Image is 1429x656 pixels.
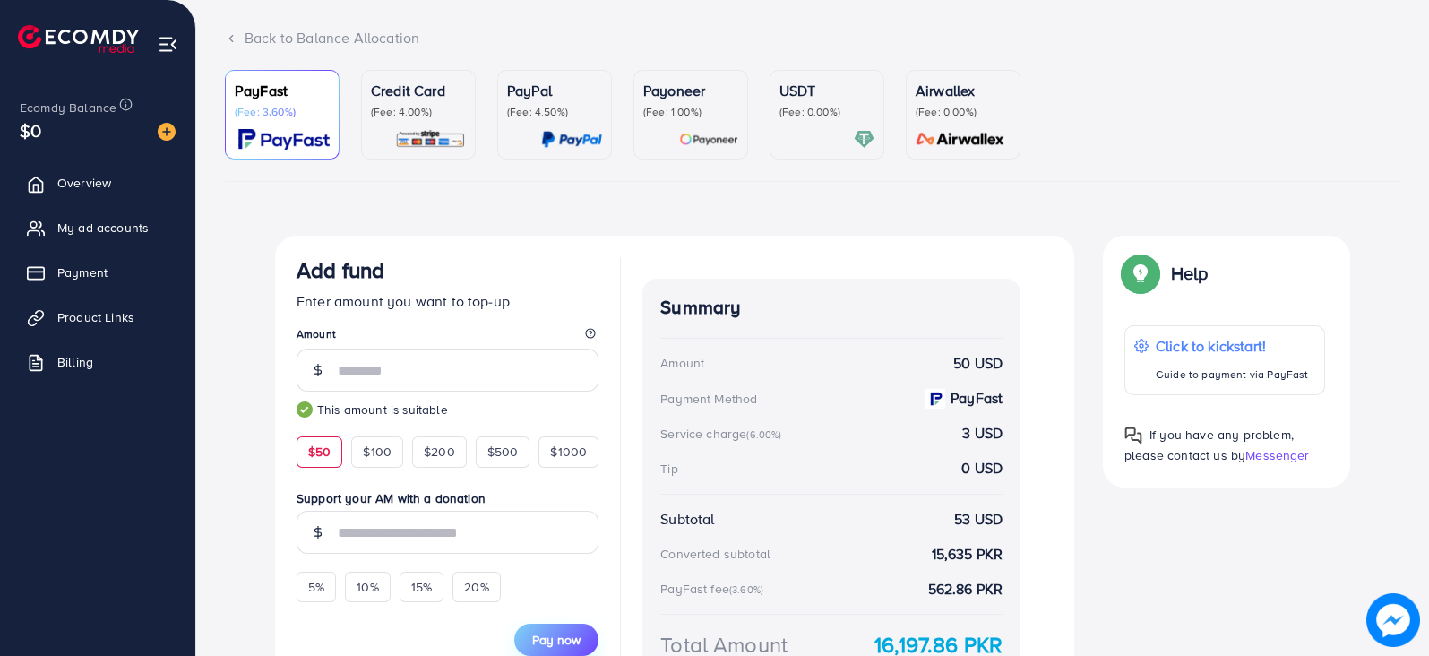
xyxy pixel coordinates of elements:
[297,290,598,312] p: Enter amount you want to top-up
[1156,364,1308,385] p: Guide to payment via PayFast
[910,129,1011,150] img: card
[514,624,598,656] button: Pay now
[363,443,392,461] span: $100
[961,458,1003,479] strong: 0 USD
[962,423,1003,444] strong: 3 USD
[679,129,738,150] img: card
[660,509,714,530] div: Subtotal
[20,99,116,117] span: Ecomdy Balance
[541,129,602,150] img: card
[297,257,384,283] h3: Add fund
[57,219,149,237] span: My ad accounts
[660,354,704,372] div: Amount
[660,580,769,598] div: PayFast fee
[643,105,738,119] p: (Fee: 1.00%)
[297,489,598,507] label: Support your AM with a donation
[13,344,182,380] a: Billing
[1124,257,1157,289] img: Popup guide
[225,28,1400,48] div: Back to Balance Allocation
[371,105,466,119] p: (Fee: 4.00%)
[643,80,738,101] p: Payoneer
[550,443,587,461] span: $1000
[18,25,139,53] img: logo
[297,326,598,349] legend: Amount
[954,509,1003,530] strong: 53 USD
[507,105,602,119] p: (Fee: 4.50%)
[953,353,1003,374] strong: 50 USD
[235,105,330,119] p: (Fee: 3.60%)
[916,80,1011,101] p: Airwallex
[158,123,176,141] img: image
[729,583,763,597] small: (3.60%)
[158,34,178,55] img: menu
[1245,446,1309,464] span: Messenger
[932,544,1003,565] strong: 15,635 PKR
[371,80,466,101] p: Credit Card
[395,129,466,150] img: card
[238,129,330,150] img: card
[308,578,324,596] span: 5%
[13,299,182,335] a: Product Links
[57,263,108,281] span: Payment
[660,545,770,563] div: Converted subtotal
[13,165,182,201] a: Overview
[925,389,945,409] img: payment
[357,578,378,596] span: 10%
[1124,426,1294,464] span: If you have any problem, please contact us by
[951,388,1003,409] strong: PayFast
[13,255,182,290] a: Payment
[660,460,677,478] div: Tip
[660,425,787,443] div: Service charge
[916,105,1011,119] p: (Fee: 0.00%)
[1156,335,1308,357] p: Click to kickstart!
[507,80,602,101] p: PayPal
[746,427,781,442] small: (6.00%)
[1171,263,1209,284] p: Help
[235,80,330,101] p: PayFast
[297,401,598,419] small: This amount is suitable
[928,579,1003,600] strong: 562.86 PKR
[57,174,111,192] span: Overview
[57,308,134,326] span: Product Links
[464,578,488,596] span: 20%
[854,129,874,150] img: card
[779,105,874,119] p: (Fee: 0.00%)
[424,443,455,461] span: $200
[779,80,874,101] p: USDT
[660,297,1003,319] h4: Summary
[532,631,581,649] span: Pay now
[13,210,182,246] a: My ad accounts
[1124,427,1142,445] img: Popup guide
[411,578,432,596] span: 15%
[308,443,331,461] span: $50
[57,353,93,371] span: Billing
[660,390,757,408] div: Payment Method
[487,443,519,461] span: $500
[297,401,313,418] img: guide
[1366,593,1420,647] img: image
[20,117,41,143] span: $0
